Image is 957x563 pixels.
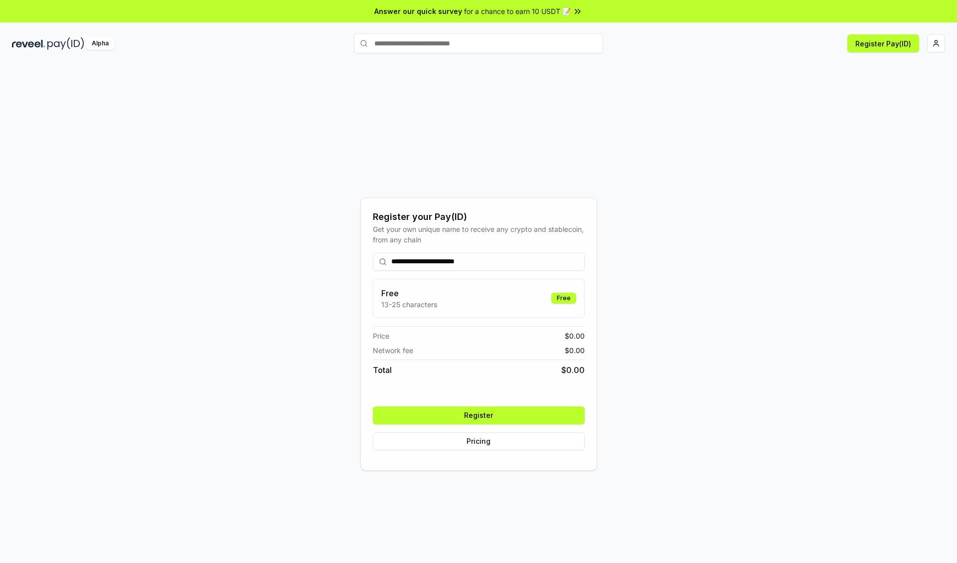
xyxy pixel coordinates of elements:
[373,432,585,450] button: Pricing
[464,6,571,16] span: for a chance to earn 10 USDT 📝
[373,406,585,424] button: Register
[373,210,585,224] div: Register your Pay(ID)
[86,37,114,50] div: Alpha
[561,364,585,376] span: $ 0.00
[551,293,576,304] div: Free
[373,345,413,356] span: Network fee
[381,287,437,299] h3: Free
[381,299,437,310] p: 13-25 characters
[373,331,389,341] span: Price
[373,364,392,376] span: Total
[565,345,585,356] span: $ 0.00
[374,6,462,16] span: Answer our quick survey
[47,37,84,50] img: pay_id
[373,224,585,245] div: Get your own unique name to receive any crypto and stablecoin, from any chain
[847,34,919,52] button: Register Pay(ID)
[565,331,585,341] span: $ 0.00
[12,37,45,50] img: reveel_dark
